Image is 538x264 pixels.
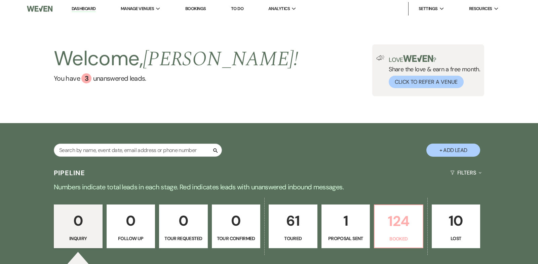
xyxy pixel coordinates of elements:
[121,5,154,12] span: Manage Venues
[231,6,243,11] a: To Do
[385,55,480,88] div: Share the love & earn a free month.
[212,204,261,248] a: 0Tour Confirmed
[376,55,385,61] img: loud-speaker-illustration.svg
[269,204,317,248] a: 61Toured
[72,6,96,12] a: Dashboard
[326,210,366,232] p: 1
[143,44,298,75] span: [PERSON_NAME] !
[163,210,203,232] p: 0
[403,55,433,62] img: weven-logo-green.svg
[389,55,480,63] p: Love ?
[436,235,476,242] p: Lost
[58,235,98,242] p: Inquiry
[54,44,298,73] h2: Welcome,
[419,5,438,12] span: Settings
[379,210,419,232] p: 124
[216,210,256,232] p: 0
[273,235,313,242] p: Toured
[54,168,85,178] h3: Pipeline
[163,235,203,242] p: Tour Requested
[326,235,366,242] p: Proposal Sent
[54,144,222,157] input: Search by name, event date, email address or phone number
[111,235,151,242] p: Follow Up
[111,210,151,232] p: 0
[379,235,419,242] p: Booked
[54,73,298,83] a: You have 3 unanswered leads.
[273,210,313,232] p: 61
[436,210,476,232] p: 10
[216,235,256,242] p: Tour Confirmed
[469,5,492,12] span: Resources
[185,6,206,11] a: Bookings
[27,2,52,16] img: Weven Logo
[58,210,98,232] p: 0
[432,204,481,248] a: 10Lost
[54,204,103,248] a: 0Inquiry
[159,204,208,248] a: 0Tour Requested
[107,204,155,248] a: 0Follow Up
[426,144,480,157] button: + Add Lead
[81,73,91,83] div: 3
[268,5,290,12] span: Analytics
[448,164,484,182] button: Filters
[374,204,423,248] a: 124Booked
[321,204,370,248] a: 1Proposal Sent
[27,182,511,192] p: Numbers indicate total leads in each stage. Red indicates leads with unanswered inbound messages.
[389,76,464,88] button: Click to Refer a Venue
